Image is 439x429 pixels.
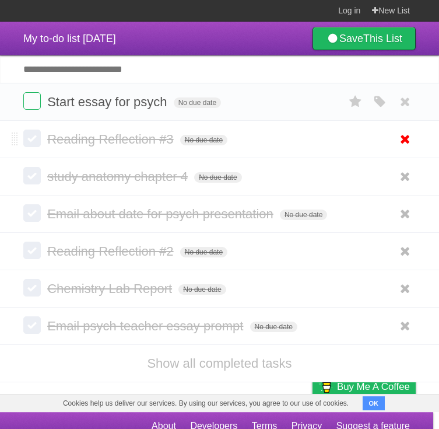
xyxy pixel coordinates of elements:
label: Done [23,316,41,334]
label: Done [23,242,41,259]
span: No due date [280,210,327,220]
span: Start essay for psych [47,95,170,109]
span: Email about date for psych presentation [47,207,276,221]
label: Done [23,204,41,222]
span: Cookies help us deliver our services. By using our services, you agree to our use of cookies. [51,395,360,412]
span: Chemistry Lab Report [47,281,175,296]
b: This List [363,33,402,44]
span: No due date [180,247,227,257]
span: Reading Reflection #2 [47,244,176,259]
a: Buy me a coffee [312,376,416,397]
span: No due date [194,172,241,183]
span: No due date [178,284,226,295]
span: study anatomy chapter 4 [47,169,191,184]
span: Email psych teacher essay prompt [47,319,246,333]
button: OK [363,396,385,410]
span: Buy me a coffee [337,376,410,397]
span: No due date [250,322,297,332]
a: Show all completed tasks [147,356,292,371]
span: No due date [174,97,221,108]
img: Buy me a coffee [318,376,334,396]
span: No due date [180,135,227,145]
span: Reading Reflection #3 [47,132,176,147]
span: My to-do list [DATE] [23,33,116,44]
label: Done [23,279,41,297]
a: SaveThis List [312,27,416,50]
label: Done [23,130,41,147]
label: Star task [345,92,367,111]
label: Done [23,167,41,184]
label: Done [23,92,41,110]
